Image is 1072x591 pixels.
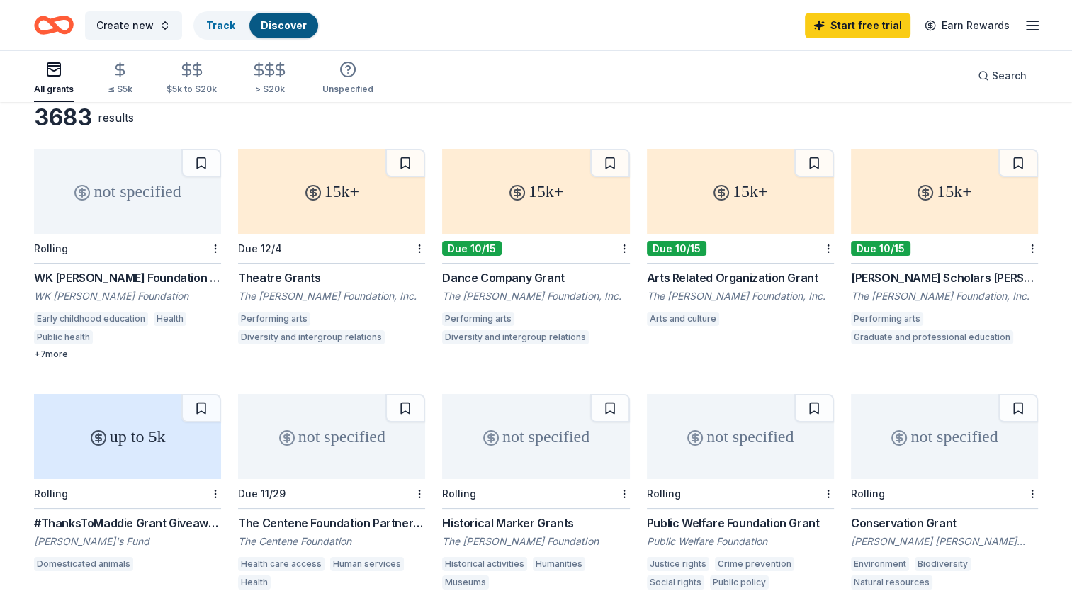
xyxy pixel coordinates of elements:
[851,575,932,590] div: Natural resources
[34,55,74,102] button: All grants
[322,55,373,102] button: Unspecified
[851,488,885,500] div: Rolling
[34,149,221,360] a: not specifiedRollingWK [PERSON_NAME] Foundation GrantWK [PERSON_NAME] FoundationEarly childhood e...
[710,575,769,590] div: Public policy
[34,312,148,326] div: Early childhood education
[34,103,92,132] div: 3683
[34,269,221,286] div: WK [PERSON_NAME] Foundation Grant
[805,13,910,38] a: Start free trial
[851,149,1038,234] div: 15k+
[533,557,585,571] div: Humanities
[34,9,74,42] a: Home
[238,149,425,234] div: 15k+
[238,575,271,590] div: Health
[851,557,909,571] div: Environment
[851,330,1013,344] div: Graduate and professional education
[34,557,133,571] div: Domesticated animals
[647,557,709,571] div: Justice rights
[34,534,221,548] div: [PERSON_NAME]'s Fund
[916,13,1018,38] a: Earn Rewards
[238,330,385,344] div: Diversity and intergroup relations
[966,62,1038,90] button: Search
[647,312,719,326] div: Arts and culture
[261,19,307,31] a: Discover
[442,534,629,548] div: The [PERSON_NAME] Foundation
[34,330,93,344] div: Public health
[238,149,425,349] a: 15k+Due 12/4Theatre GrantsThe [PERSON_NAME] Foundation, Inc.Performing artsDiversity and intergro...
[442,330,589,344] div: Diversity and intergroup relations
[34,394,221,479] div: up to 5k
[167,84,217,95] div: $5k to $20k
[851,241,910,256] div: Due 10/15
[647,514,834,531] div: Public Welfare Foundation Grant
[238,394,425,479] div: not specified
[647,289,834,303] div: The [PERSON_NAME] Foundation, Inc.
[442,394,629,479] div: not specified
[251,56,288,102] button: > $20k
[647,149,834,234] div: 15k+
[915,557,971,571] div: Biodiversity
[442,575,489,590] div: Museums
[238,514,425,531] div: The Centene Foundation Partners Program
[34,84,74,95] div: All grants
[238,557,325,571] div: Health care access
[34,149,221,234] div: not specified
[442,557,527,571] div: Historical activities
[34,349,221,360] div: + 7 more
[238,488,286,500] div: Due 11/29
[154,312,186,326] div: Health
[251,84,288,95] div: > $20k
[442,241,502,256] div: Due 10/15
[647,575,704,590] div: Social rights
[851,514,1038,531] div: Conservation Grant
[206,19,235,31] a: Track
[442,149,629,234] div: 15k+
[238,242,282,254] div: Due 12/4
[34,394,221,575] a: up to 5kRolling#ThanksToMaddie Grant Giveaways[PERSON_NAME]'s FundDomesticated animals
[647,534,834,548] div: Public Welfare Foundation
[442,488,476,500] div: Rolling
[238,534,425,548] div: The Centene Foundation
[85,11,182,40] button: Create new
[442,514,629,531] div: Historical Marker Grants
[442,269,629,286] div: Dance Company Grant
[167,56,217,102] button: $5k to $20k
[647,394,834,479] div: not specified
[96,17,154,34] span: Create new
[442,289,629,303] div: The [PERSON_NAME] Foundation, Inc.
[322,84,373,95] div: Unspecified
[647,241,706,256] div: Due 10/15
[238,289,425,303] div: The [PERSON_NAME] Foundation, Inc.
[715,557,794,571] div: Crime prevention
[330,557,404,571] div: Human services
[647,149,834,330] a: 15k+Due 10/15Arts Related Organization GrantThe [PERSON_NAME] Foundation, Inc.Arts and culture
[647,269,834,286] div: Arts Related Organization Grant
[851,394,1038,479] div: not specified
[851,312,923,326] div: Performing arts
[442,149,629,349] a: 15k+Due 10/15Dance Company GrantThe [PERSON_NAME] Foundation, Inc.Performing artsDiversity and in...
[238,269,425,286] div: Theatre Grants
[34,289,221,303] div: WK [PERSON_NAME] Foundation
[851,289,1038,303] div: The [PERSON_NAME] Foundation, Inc.
[108,84,132,95] div: ≤ $5k
[851,149,1038,349] a: 15k+Due 10/15[PERSON_NAME] Scholars [PERSON_NAME]The [PERSON_NAME] Foundation, Inc.Performing art...
[647,488,681,500] div: Rolling
[851,534,1038,548] div: [PERSON_NAME] [PERSON_NAME] Foundation
[442,312,514,326] div: Performing arts
[98,109,134,126] div: results
[851,269,1038,286] div: [PERSON_NAME] Scholars [PERSON_NAME]
[34,514,221,531] div: #ThanksToMaddie Grant Giveaways
[238,312,310,326] div: Performing arts
[193,11,320,40] button: TrackDiscover
[34,488,68,500] div: Rolling
[108,56,132,102] button: ≤ $5k
[34,242,68,254] div: Rolling
[992,67,1027,84] span: Search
